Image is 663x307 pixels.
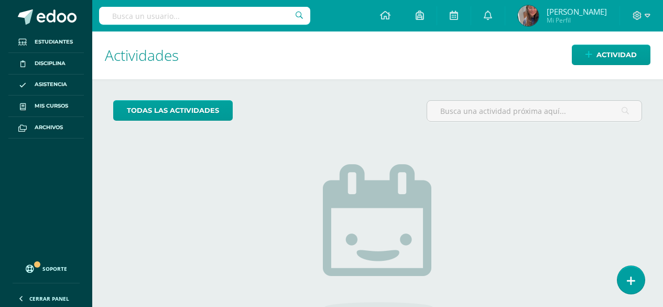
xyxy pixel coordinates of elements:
[596,45,637,65] span: Actividad
[35,123,63,132] span: Archivos
[8,75,84,96] a: Asistencia
[35,38,73,46] span: Estudiantes
[113,100,233,121] a: todas las Actividades
[42,265,67,272] span: Soporte
[8,31,84,53] a: Estudiantes
[29,295,69,302] span: Cerrar panel
[518,5,539,26] img: d7bc6488d7c14284abb586cbdefc7214.png
[105,31,650,79] h1: Actividades
[572,45,650,65] a: Actividad
[8,53,84,75] a: Disciplina
[35,59,66,68] span: Disciplina
[35,102,68,110] span: Mis cursos
[8,96,84,117] a: Mis cursos
[13,255,80,280] a: Soporte
[547,16,607,25] span: Mi Perfil
[427,101,642,121] input: Busca una actividad próxima aquí...
[8,117,84,139] a: Archivos
[99,7,310,25] input: Busca un usuario...
[547,6,607,17] span: [PERSON_NAME]
[35,80,67,89] span: Asistencia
